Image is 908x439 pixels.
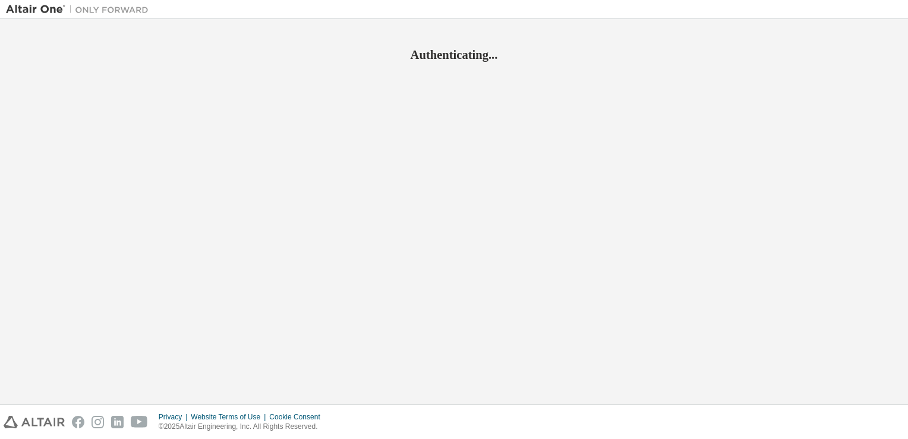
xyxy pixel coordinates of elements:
[4,416,65,428] img: altair_logo.svg
[72,416,84,428] img: facebook.svg
[131,416,148,428] img: youtube.svg
[159,422,327,432] p: © 2025 Altair Engineering, Inc. All Rights Reserved.
[6,47,902,62] h2: Authenticating...
[191,412,269,422] div: Website Terms of Use
[269,412,327,422] div: Cookie Consent
[92,416,104,428] img: instagram.svg
[6,4,155,15] img: Altair One
[159,412,191,422] div: Privacy
[111,416,124,428] img: linkedin.svg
